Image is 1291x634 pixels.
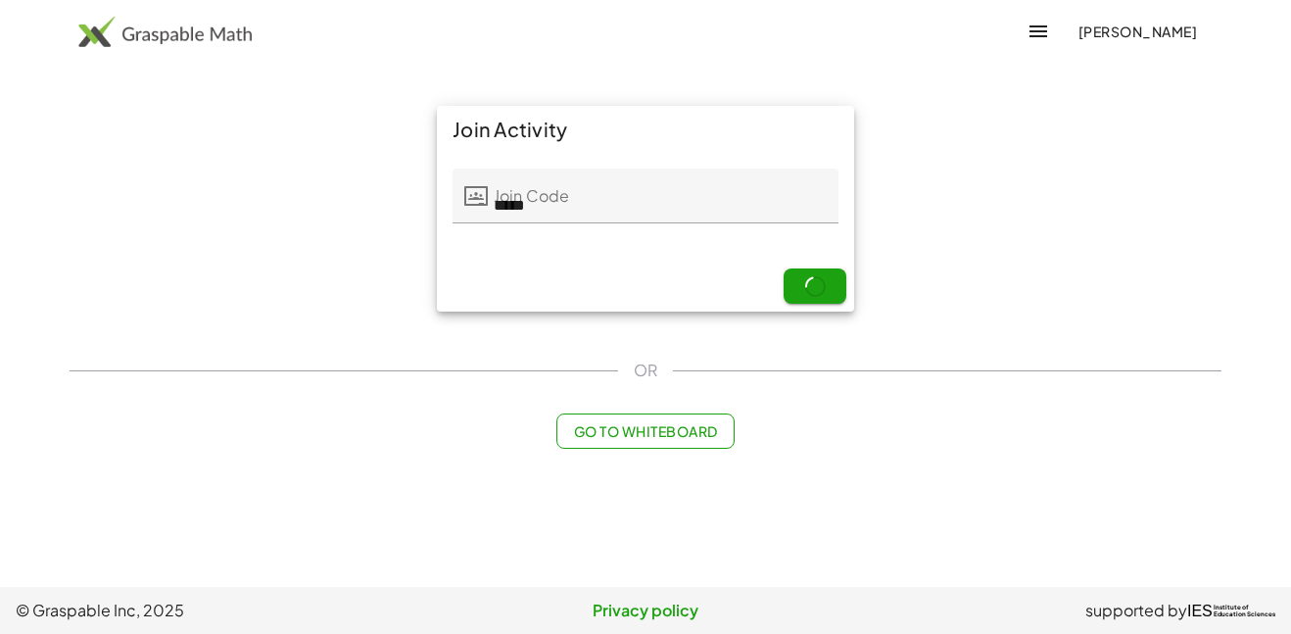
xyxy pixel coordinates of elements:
[436,599,856,622] a: Privacy policy
[1085,599,1187,622] span: supported by
[1187,599,1275,622] a: IESInstitute ofEducation Sciences
[634,359,657,382] span: OR
[437,106,854,153] div: Join Activity
[573,422,717,440] span: Go to Whiteboard
[1214,605,1275,618] span: Institute of Education Sciences
[556,414,734,449] button: Go to Whiteboard
[1062,14,1213,49] button: [PERSON_NAME]
[16,599,436,622] span: © Graspable Inc, 2025
[1077,23,1197,40] span: [PERSON_NAME]
[1187,602,1213,620] span: IES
